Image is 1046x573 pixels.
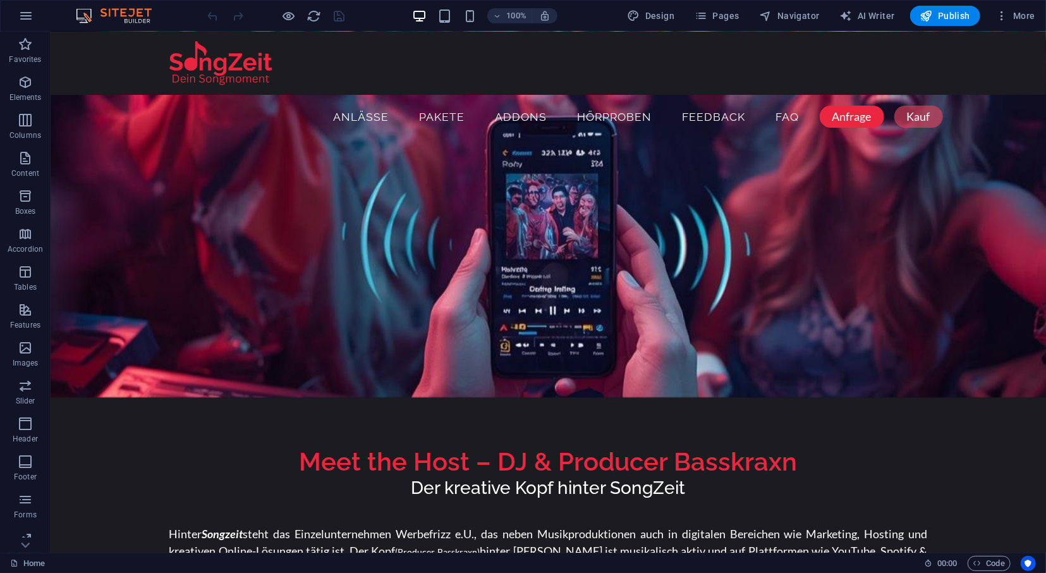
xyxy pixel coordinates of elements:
[15,206,36,216] p: Boxes
[840,9,895,22] span: AI Writer
[910,6,980,26] button: Publish
[14,510,37,520] p: Forms
[623,6,680,26] button: Design
[16,396,35,406] p: Slider
[11,168,39,178] p: Content
[13,358,39,368] p: Images
[307,8,322,23] button: reload
[281,8,296,23] button: Click here to leave preview mode and continue editing
[14,282,37,292] p: Tables
[9,92,42,102] p: Elements
[307,9,322,23] i: Reload page
[539,10,550,22] i: On resize automatically adjust zoom level to fit chosen device.
[755,6,825,26] button: Navigator
[9,130,41,140] p: Columns
[835,6,900,26] button: AI Writer
[760,9,820,22] span: Navigator
[946,558,948,568] span: :
[623,6,680,26] div: Design (Ctrl+Alt+Y)
[1021,556,1036,571] button: Usercentrics
[990,6,1040,26] button: More
[14,472,37,482] p: Footer
[506,8,526,23] h6: 100%
[9,54,41,65] p: Favorites
[13,434,38,444] p: Header
[10,556,45,571] a: Click to cancel selection. Double-click to open Pages
[8,244,43,254] p: Accordion
[973,556,1005,571] span: Code
[695,9,739,22] span: Pages
[628,9,675,22] span: Design
[937,556,957,571] span: 00 00
[690,6,744,26] button: Pages
[968,556,1011,571] button: Code
[920,9,970,22] span: Publish
[10,320,40,330] p: Features
[487,8,532,23] button: 100%
[995,9,1035,22] span: More
[73,8,167,23] img: Editor Logo
[924,556,958,571] h6: Session time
